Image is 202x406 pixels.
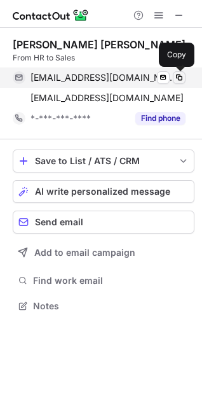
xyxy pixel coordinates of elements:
div: From HR to Sales [13,52,194,64]
span: [EMAIL_ADDRESS][DOMAIN_NAME] [30,92,184,104]
span: [EMAIL_ADDRESS][DOMAIN_NAME] [30,72,176,83]
button: Find work email [13,272,194,290]
button: Send email [13,211,194,234]
button: save-profile-one-click [13,150,194,172]
span: Add to email campaign [34,248,135,258]
button: AI write personalized message [13,180,194,203]
button: Notes [13,297,194,315]
div: Save to List / ATS / CRM [35,156,172,166]
button: Reveal Button [135,112,185,125]
span: Find work email [33,275,189,286]
button: Add to email campaign [13,241,194,264]
span: Notes [33,300,189,312]
span: Send email [35,217,83,227]
div: [PERSON_NAME] [PERSON_NAME] [13,38,185,51]
img: ContactOut v5.3.10 [13,8,89,23]
span: AI write personalized message [35,186,170,197]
